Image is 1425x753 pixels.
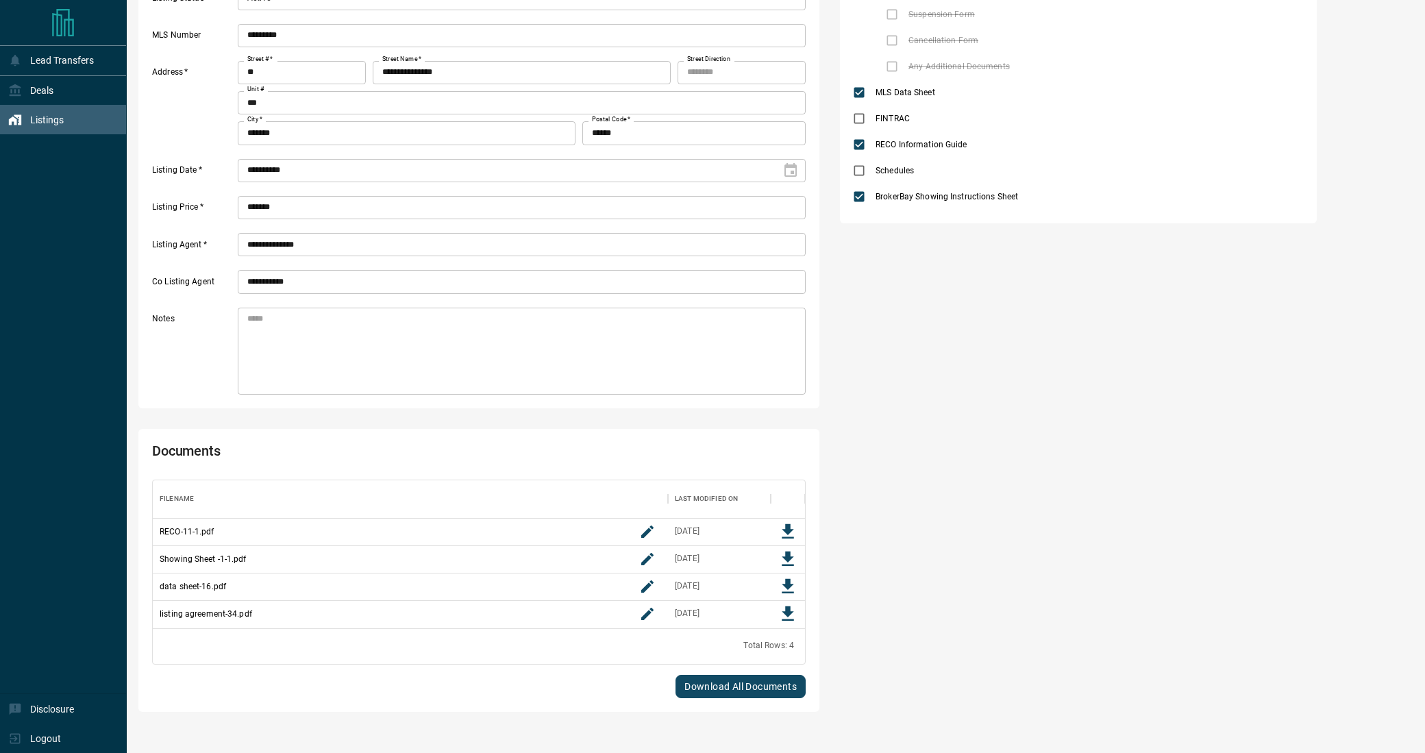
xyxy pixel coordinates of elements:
[905,34,982,47] span: Cancellation Form
[160,480,194,518] div: Filename
[634,600,661,628] button: rename button
[872,112,913,125] span: FINTRAC
[247,55,273,64] label: Street #
[774,600,802,628] button: Download File
[675,608,699,619] div: Jul 24, 2025
[774,518,802,545] button: Download File
[152,276,234,294] label: Co Listing Agent
[905,8,978,21] span: Suspension Form
[872,164,917,177] span: Schedules
[160,580,226,593] p: data sheet-16.pdf
[675,553,699,565] div: Jul 24, 2025
[668,480,771,518] div: Last Modified On
[152,164,234,182] label: Listing Date
[160,553,246,565] p: Showing Sheet -1-1.pdf
[152,29,234,47] label: MLS Number
[152,239,234,257] label: Listing Agent
[675,526,699,537] div: Jul 24, 2025
[905,60,1013,73] span: Any Additional Documents
[774,545,802,573] button: Download File
[152,201,234,219] label: Listing Price
[247,115,262,124] label: City
[774,573,802,600] button: Download File
[152,66,234,145] label: Address
[592,115,630,124] label: Postal Code
[676,675,806,698] button: Download All Documents
[634,545,661,573] button: rename button
[634,518,661,545] button: rename button
[152,313,234,395] label: Notes
[743,640,794,652] div: Total Rows: 4
[152,443,544,466] h2: Documents
[247,85,264,94] label: Unit #
[675,480,738,518] div: Last Modified On
[153,480,668,518] div: Filename
[872,138,970,151] span: RECO Information Guide
[160,608,252,620] p: listing agreement-34.pdf
[382,55,421,64] label: Street Name
[872,86,939,99] span: MLS Data Sheet
[872,190,1021,203] span: BrokerBay Showing Instructions Sheet
[160,526,214,538] p: RECO-11-1.pdf
[687,55,730,64] label: Street Direction
[675,580,699,592] div: Jul 24, 2025
[634,573,661,600] button: rename button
